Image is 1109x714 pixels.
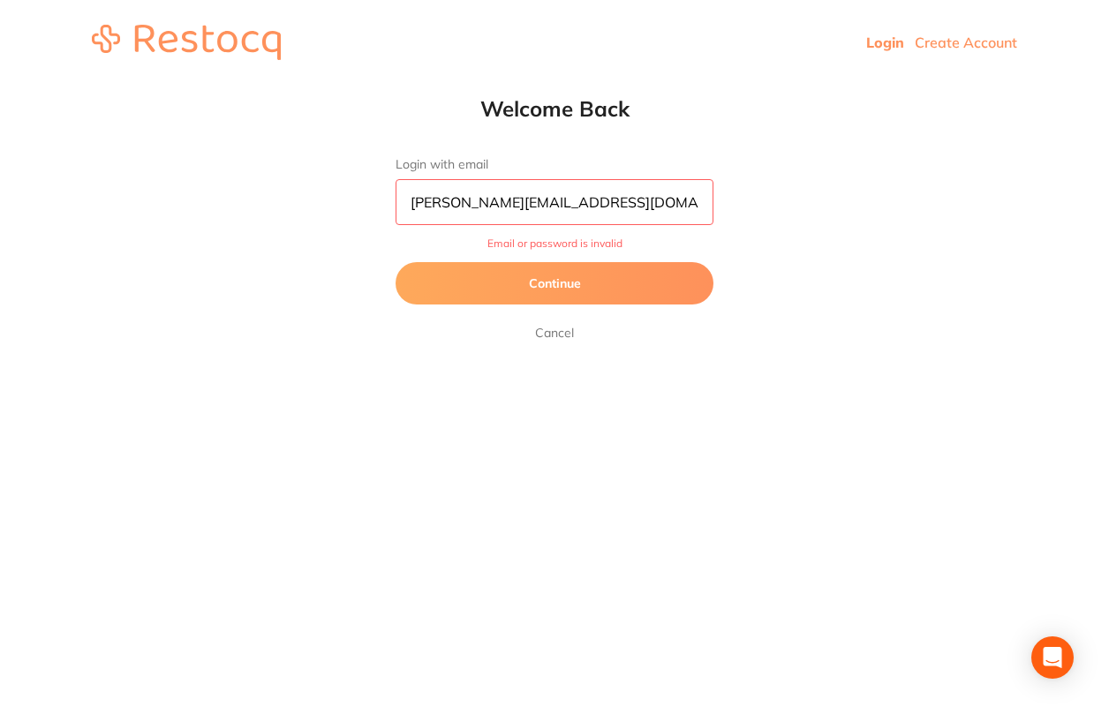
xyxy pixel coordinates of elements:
a: Login [866,34,904,51]
a: Cancel [532,322,577,343]
button: Continue [396,262,713,304]
label: Login with email [396,157,713,172]
h1: Welcome Back [360,95,749,122]
span: Email or password is invalid [396,237,713,250]
img: restocq_logo.svg [92,25,281,60]
div: Open Intercom Messenger [1031,636,1074,679]
a: Create Account [915,34,1017,51]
